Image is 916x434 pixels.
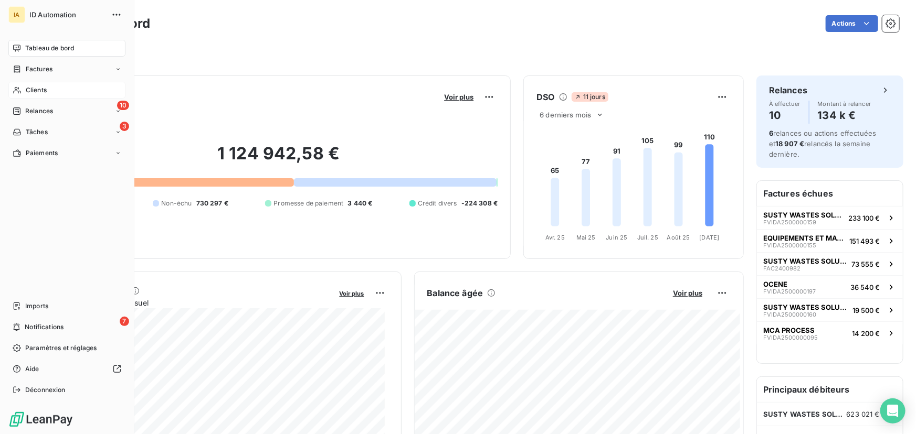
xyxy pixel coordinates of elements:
[763,303,848,311] span: SUSTY WASTES SOLUTIONS ENERGY
[775,139,804,148] span: 18 907 €
[606,234,628,241] tspan: Juin 25
[196,199,228,208] span: 730 297 €
[769,84,807,96] h6: Relances
[667,234,690,241] tspan: Août 25
[763,242,816,248] span: FVIDA2500000155
[572,92,608,102] span: 11 jours
[25,322,64,332] span: Notifications
[8,6,25,23] div: IA
[26,64,52,74] span: Factures
[340,290,364,297] span: Voir plus
[757,298,903,321] button: SUSTY WASTES SOLUTIONS ENERGYFVIDA250000016019 500 €
[852,329,880,338] span: 14 200 €
[757,252,903,275] button: SUSTY WASTES SOLUTIONS [GEOGRAPHIC_DATA] (SWS FRANCE)FAC240098273 555 €
[670,288,706,298] button: Voir plus
[120,122,129,131] span: 3
[851,260,880,268] span: 73 555 €
[763,211,844,219] span: SUSTY WASTES SOLUTIONS [GEOGRAPHIC_DATA] (SWS FRANCE)
[545,234,565,241] tspan: Avr. 25
[25,106,53,116] span: Relances
[120,317,129,326] span: 7
[441,92,477,102] button: Voir plus
[757,377,903,402] h6: Principaux débiteurs
[427,287,483,299] h6: Balance âgée
[637,234,658,241] tspan: Juil. 25
[418,199,457,208] span: Crédit divers
[880,398,906,424] div: Open Intercom Messenger
[8,361,125,377] a: Aide
[117,101,129,110] span: 10
[25,301,48,311] span: Imports
[757,181,903,206] h6: Factures échues
[59,143,498,175] h2: 1 124 942,58 €
[26,148,58,158] span: Paiements
[25,44,74,53] span: Tableau de bord
[576,234,596,241] tspan: Mai 25
[536,91,554,103] h6: DSO
[29,10,105,19] span: ID Automation
[461,199,498,208] span: -224 308 €
[59,297,332,308] span: Chiffre d'affaires mensuel
[673,289,702,297] span: Voir plus
[763,265,801,272] span: FAC2400982
[25,364,39,374] span: Aide
[769,129,877,158] span: relances ou actions effectuées et relancés la semaine dernière.
[757,206,903,229] button: SUSTY WASTES SOLUTIONS [GEOGRAPHIC_DATA] (SWS FRANCE)FVIDA2500000159233 100 €
[444,93,473,101] span: Voir plus
[757,321,903,344] button: MCA PROCESSFVIDA250000009514 200 €
[763,326,815,334] span: MCA PROCESS
[757,229,903,252] button: EQUIPEMENTS ET MACHINES DE L'OUESTFVIDA2500000155151 493 €
[818,101,871,107] span: Montant à relancer
[847,410,880,418] span: 623 021 €
[769,107,801,124] h4: 10
[25,385,66,395] span: Déconnexion
[540,111,591,119] span: 6 derniers mois
[826,15,878,32] button: Actions
[763,280,787,288] span: OCENE
[763,288,816,295] span: FVIDA2500000197
[769,101,801,107] span: À effectuer
[757,275,903,298] button: OCENEFVIDA250000019736 540 €
[8,411,73,428] img: Logo LeanPay
[848,214,880,222] span: 233 100 €
[852,306,880,314] span: 19 500 €
[26,85,47,95] span: Clients
[850,283,880,291] span: 36 540 €
[763,219,816,225] span: FVIDA2500000159
[336,288,367,298] button: Voir plus
[161,199,192,208] span: Non-échu
[769,129,773,137] span: 6
[849,237,880,245] span: 151 493 €
[273,199,343,208] span: Promesse de paiement
[700,234,720,241] tspan: [DATE]
[818,107,871,124] h4: 134 k €
[25,343,97,353] span: Paramètres et réglages
[763,334,818,341] span: FVIDA2500000095
[763,234,845,242] span: EQUIPEMENTS ET MACHINES DE L'OUEST
[26,127,48,137] span: Tâches
[763,410,847,418] span: SUSTY WASTES SOLUTIONS [GEOGRAPHIC_DATA] (SWS FRANCE)
[763,311,816,318] span: FVIDA2500000160
[348,199,372,208] span: 3 440 €
[763,257,847,265] span: SUSTY WASTES SOLUTIONS [GEOGRAPHIC_DATA] (SWS FRANCE)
